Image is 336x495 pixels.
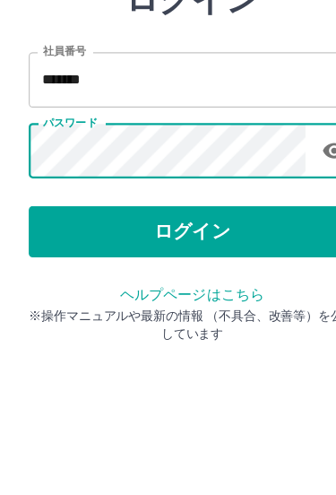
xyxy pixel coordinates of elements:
[38,168,75,181] label: 社員番号
[38,230,85,244] label: パスワード
[105,380,231,395] a: ヘルプページはこちら
[25,310,312,355] button: ログイン
[109,113,227,147] h2: ログイン
[25,398,312,430] p: ※操作マニュアルや最新の情報 （不具合、改善等）を公開しています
